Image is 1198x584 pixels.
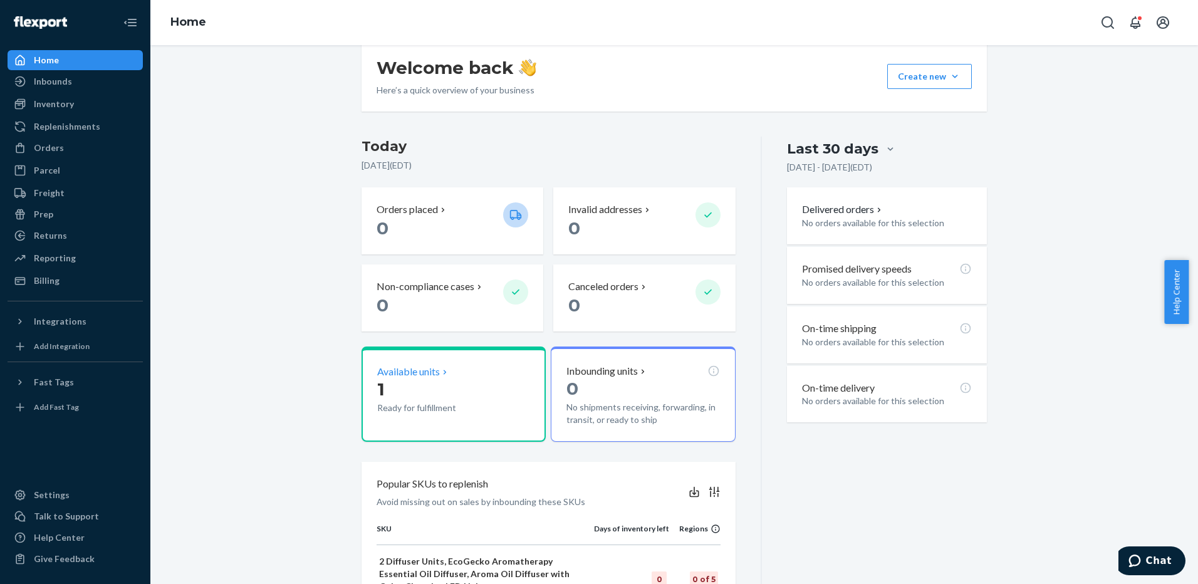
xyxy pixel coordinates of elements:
p: No orders available for this selection [802,276,972,289]
div: Add Fast Tag [34,402,79,412]
iframe: Opens a widget where you can chat to one of our agents [1118,546,1185,578]
h1: Welcome back [377,56,536,79]
p: Inbounding units [566,364,638,378]
p: [DATE] - [DATE] ( EDT ) [787,161,872,174]
h3: Today [362,137,736,157]
div: Prep [34,208,53,221]
a: Home [170,15,206,29]
span: 1 [377,378,385,400]
button: Open account menu [1150,10,1175,35]
div: Billing [34,274,60,287]
span: 0 [377,217,388,239]
p: Here’s a quick overview of your business [377,84,536,96]
button: Create new [887,64,972,89]
th: Days of inventory left [594,523,669,545]
p: Non-compliance cases [377,279,474,294]
div: Give Feedback [34,553,95,565]
a: Parcel [8,160,143,180]
img: Flexport logo [14,16,67,29]
button: Available units1Ready for fulfillment [362,347,546,442]
a: Prep [8,204,143,224]
button: Non-compliance cases 0 [362,264,543,331]
div: Settings [34,489,70,501]
a: Reporting [8,248,143,268]
button: Close Navigation [118,10,143,35]
button: Help Center [1164,260,1189,324]
a: Replenishments [8,117,143,137]
th: SKU [377,523,594,545]
a: Add Fast Tag [8,397,143,417]
button: Invalid addresses 0 [553,187,735,254]
button: Canceled orders 0 [553,264,735,331]
a: Add Integration [8,336,143,357]
div: Freight [34,187,65,199]
p: On-time shipping [802,321,877,336]
span: 0 [568,295,580,316]
button: Talk to Support [8,506,143,526]
p: No orders available for this selection [802,395,972,407]
div: Replenishments [34,120,100,133]
div: Reporting [34,252,76,264]
div: Talk to Support [34,510,99,523]
p: On-time delivery [802,381,875,395]
p: Ready for fulfillment [377,402,493,414]
div: Add Integration [34,341,90,352]
div: Fast Tags [34,376,74,388]
div: Inbounds [34,75,72,88]
div: Inventory [34,98,74,110]
a: Billing [8,271,143,291]
button: Give Feedback [8,549,143,569]
a: Returns [8,226,143,246]
p: Promised delivery speeds [802,262,912,276]
a: Freight [8,183,143,203]
p: Canceled orders [568,279,638,294]
button: Fast Tags [8,372,143,392]
p: [DATE] ( EDT ) [362,159,736,172]
div: Returns [34,229,67,242]
div: Last 30 days [787,139,878,159]
p: Invalid addresses [568,202,642,217]
p: Popular SKUs to replenish [377,477,488,491]
div: Integrations [34,315,86,328]
img: hand-wave emoji [519,59,536,76]
p: Avoid missing out on sales by inbounding these SKUs [377,496,585,508]
span: 0 [568,217,580,239]
a: Settings [8,485,143,505]
span: 0 [377,295,388,316]
button: Orders placed 0 [362,187,543,254]
button: Inbounding units0No shipments receiving, forwarding, in transit, or ready to ship [551,347,735,442]
div: Home [34,54,59,66]
p: Orders placed [377,202,438,217]
button: Integrations [8,311,143,331]
span: 0 [566,378,578,399]
button: Delivered orders [802,202,884,217]
div: Orders [34,142,64,154]
p: No orders available for this selection [802,217,972,229]
a: Inventory [8,94,143,114]
div: Parcel [34,164,60,177]
div: Help Center [34,531,85,544]
a: Home [8,50,143,70]
a: Orders [8,138,143,158]
a: Help Center [8,528,143,548]
p: No orders available for this selection [802,336,972,348]
a: Inbounds [8,71,143,91]
p: No shipments receiving, forwarding, in transit, or ready to ship [566,401,719,426]
p: Available units [377,365,440,379]
button: Open Search Box [1095,10,1120,35]
div: Regions [669,523,721,534]
button: Open notifications [1123,10,1148,35]
ol: breadcrumbs [160,4,216,41]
